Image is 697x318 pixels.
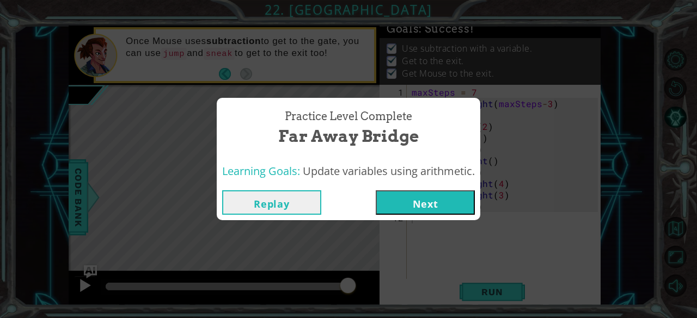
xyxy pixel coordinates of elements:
[376,190,475,215] button: Next
[285,109,412,124] span: Practice Level Complete
[222,164,300,178] span: Learning Goals:
[222,190,321,215] button: Replay
[303,164,475,178] span: Update variables using arithmetic.
[278,124,419,148] span: Far Away Bridge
